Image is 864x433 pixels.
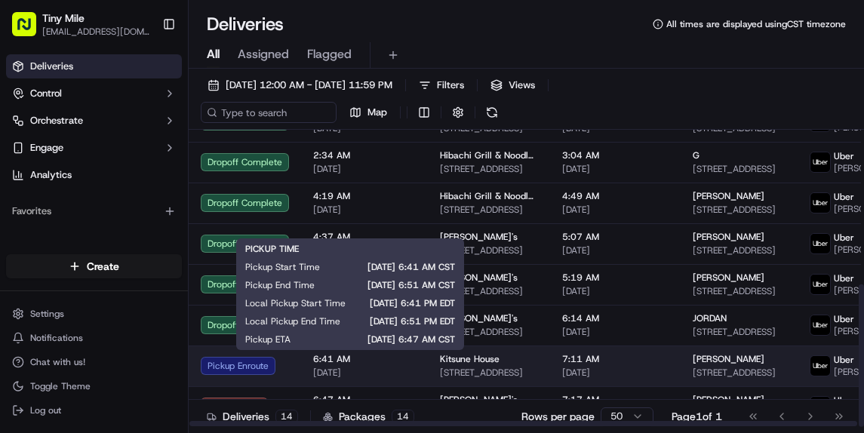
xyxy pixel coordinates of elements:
[245,333,291,345] span: Pickup ETA
[693,149,700,161] span: G
[834,191,854,203] span: Uber
[344,261,455,273] span: [DATE] 6:41 AM CST
[562,272,669,284] span: 5:19 AM
[6,303,182,324] button: Settings
[440,326,538,338] span: [STREET_ADDRESS]
[672,409,722,424] div: Page 1 of 1
[6,254,182,278] button: Create
[245,261,320,273] span: Pickup Start Time
[810,356,830,376] img: uber-new-logo.jpeg
[42,11,85,26] button: Tiny Mile
[392,410,414,423] div: 14
[30,114,83,127] span: Orchestrate
[343,102,394,123] button: Map
[39,97,272,113] input: Got a question? Start typing here...
[201,102,337,123] input: Type to search
[207,45,220,63] span: All
[207,12,284,36] h1: Deliveries
[30,308,64,320] span: Settings
[810,193,830,213] img: uber-new-logo.jpeg
[6,235,182,259] div: Available Products
[834,232,854,244] span: Uber
[313,394,416,406] span: 6:47 AM
[412,75,471,96] button: Filters
[30,219,115,234] span: Knowledge Base
[6,6,156,42] button: Tiny Mile[EMAIL_ADDRESS][DOMAIN_NAME]
[121,213,248,240] a: 💻API Documentation
[521,409,595,424] p: Rows per page
[562,190,669,202] span: 4:49 AM
[693,272,764,284] span: [PERSON_NAME]
[562,285,669,297] span: [DATE]
[30,332,83,344] span: Notifications
[313,190,416,202] span: 4:19 AM
[30,168,72,182] span: Analytics
[440,190,538,202] span: Hibachi Grill & Noodle Bar (Brickell)
[834,272,854,284] span: Uber
[440,394,538,406] span: [PERSON_NAME]'s Pizzeria
[226,78,392,92] span: [DATE] 12:00 AM - [DATE] 11:59 PM
[810,234,830,253] img: uber-new-logo.jpeg
[666,18,846,30] span: All times are displayed using CST timezone
[201,398,268,416] button: Canceled
[245,315,340,327] span: Local Pickup End Time
[313,231,416,243] span: 4:37 AM
[834,395,854,407] span: Uber
[323,409,414,424] div: Packages
[143,219,242,234] span: API Documentation
[562,204,669,216] span: [DATE]
[15,220,27,232] div: 📗
[313,149,416,161] span: 2:34 AM
[128,220,140,232] div: 💻
[30,87,62,100] span: Control
[51,144,248,159] div: Start new chat
[6,54,182,78] a: Deliveries
[810,397,830,416] img: uber-new-logo.jpeg
[693,190,764,202] span: [PERSON_NAME]
[313,163,416,175] span: [DATE]
[562,353,669,365] span: 7:11 AM
[238,45,289,63] span: Assigned
[367,106,387,119] span: Map
[440,367,538,379] span: [STREET_ADDRESS]
[9,213,121,240] a: 📗Knowledge Base
[440,204,538,216] span: [STREET_ADDRESS]
[207,409,298,424] div: Deliveries
[834,150,854,162] span: Uber
[30,141,63,155] span: Engage
[201,75,399,96] button: [DATE] 12:00 AM - [DATE] 11:59 PM
[339,279,455,291] span: [DATE] 6:51 AM CST
[693,353,764,365] span: [PERSON_NAME]
[313,204,416,216] span: [DATE]
[810,152,830,172] img: uber-new-logo.jpeg
[440,244,538,256] span: [STREET_ADDRESS]
[257,149,275,167] button: Start new chat
[810,275,830,294] img: uber-new-logo.jpeg
[562,149,669,161] span: 3:04 AM
[150,256,183,267] span: Pylon
[440,353,500,365] span: Kitsune House
[440,285,538,297] span: [STREET_ADDRESS]
[42,26,150,38] button: [EMAIL_ADDRESS][DOMAIN_NAME]
[693,204,786,216] span: [STREET_ADDRESS]
[370,297,455,309] span: [DATE] 6:41 PM EDT
[15,144,42,171] img: 1736555255976-a54dd68f-1ca7-489b-9aae-adbdc363a1c4
[440,272,518,284] span: [PERSON_NAME]'s
[834,354,854,366] span: Uber
[693,312,727,324] span: JORDAN
[562,231,669,243] span: 5:07 AM
[693,231,764,243] span: [PERSON_NAME]
[440,163,538,175] span: [STREET_ADDRESS]
[30,356,85,368] span: Chat with us!
[509,78,535,92] span: Views
[275,410,298,423] div: 14
[440,149,538,161] span: Hibachi Grill & Noodle Bar (Brickell)
[562,244,669,256] span: [DATE]
[810,315,830,335] img: uber-new-logo.jpeg
[6,327,182,349] button: Notifications
[484,75,542,96] button: Views
[245,297,346,309] span: Local Pickup Start Time
[245,279,315,291] span: Pickup End Time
